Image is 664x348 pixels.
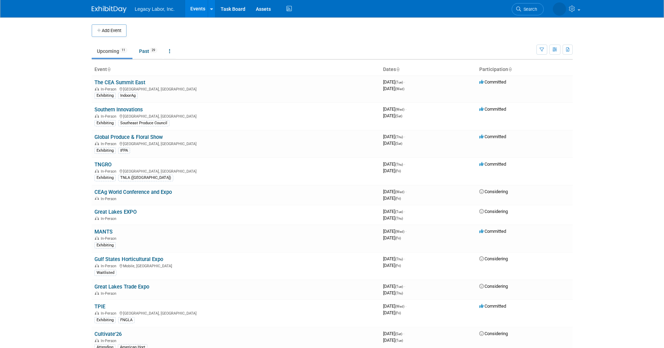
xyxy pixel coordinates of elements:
img: In-Person Event [95,142,99,145]
img: Taylor Williams [553,2,566,16]
span: [DATE] [383,189,406,194]
span: - [405,106,406,112]
span: (Thu) [395,163,403,166]
span: Considering [479,189,508,194]
span: (Tue) [395,80,403,84]
div: Exhibiting [94,317,116,323]
span: (Wed) [395,230,404,234]
span: - [405,229,406,234]
img: ExhibitDay [92,6,127,13]
div: Mobile, [GEOGRAPHIC_DATA] [94,263,377,268]
div: Waitlisted [94,270,116,276]
span: (Sat) [395,332,402,336]
span: [DATE] [383,229,406,234]
a: TPIE [94,303,105,310]
th: Dates [380,64,476,76]
span: In-Person [101,311,119,316]
span: - [404,284,405,289]
span: (Tue) [395,210,403,214]
span: (Wed) [395,190,404,194]
span: - [405,303,406,309]
div: Exhibiting [94,120,116,126]
th: Participation [476,64,573,76]
div: Exhibiting [94,148,116,154]
span: In-Person [101,142,119,146]
span: [DATE] [383,79,405,85]
span: [DATE] [383,209,405,214]
img: In-Person Event [95,236,99,240]
span: In-Person [101,264,119,268]
div: [GEOGRAPHIC_DATA], [GEOGRAPHIC_DATA] [94,113,377,119]
span: Committed [479,106,506,112]
span: [DATE] [383,235,401,240]
div: [GEOGRAPHIC_DATA], [GEOGRAPHIC_DATA] [94,141,377,146]
span: (Fri) [395,236,401,240]
a: Great Lakes Trade Expo [94,284,149,290]
span: Considering [479,331,508,336]
a: MANTS [94,229,113,235]
span: [DATE] [383,196,401,201]
img: In-Person Event [95,339,99,342]
img: In-Person Event [95,114,99,118]
div: [GEOGRAPHIC_DATA], [GEOGRAPHIC_DATA] [94,86,377,92]
span: (Fri) [395,311,401,315]
span: Committed [479,161,506,167]
span: - [404,161,405,167]
div: IFPA [118,148,130,154]
span: (Fri) [395,169,401,173]
span: In-Person [101,291,119,296]
span: In-Person [101,87,119,92]
img: In-Person Event [95,291,99,295]
span: (Thu) [395,135,403,139]
span: 29 [150,48,157,53]
a: Past29 [134,45,162,58]
a: TNGRO [94,161,112,168]
span: (Sat) [395,142,402,145]
span: [DATE] [383,106,406,112]
span: [DATE] [383,215,403,221]
span: - [404,134,405,139]
span: - [404,209,405,214]
div: Exhibiting [94,93,116,99]
span: [DATE] [383,290,403,295]
div: Exhibiting [94,175,116,181]
span: [DATE] [383,134,405,139]
span: Considering [479,209,508,214]
div: Exhibiting [94,242,116,248]
span: Committed [479,134,506,139]
span: [DATE] [383,161,405,167]
span: Considering [479,284,508,289]
span: Legacy Labor, Inc. [135,6,175,12]
span: (Wed) [395,87,404,91]
a: Cultivate'26 [94,331,122,337]
span: In-Person [101,114,119,119]
span: Considering [479,256,508,261]
img: In-Person Event [95,197,99,200]
span: [DATE] [383,86,404,91]
a: Global Produce & Floral Show [94,134,163,140]
div: TNLA ([GEOGRAPHIC_DATA]) [118,175,173,181]
img: In-Person Event [95,216,99,220]
a: Great Lakes EXPO [94,209,137,215]
span: [DATE] [383,168,401,173]
span: In-Person [101,197,119,201]
span: (Thu) [395,216,403,220]
a: Sort by Start Date [396,66,399,72]
span: Search [521,7,537,12]
a: The CEA Summit East [94,79,145,86]
span: (Wed) [395,304,404,308]
span: (Thu) [395,257,403,261]
span: Committed [479,79,506,85]
span: (Fri) [395,197,401,200]
span: [DATE] [383,331,404,336]
span: (Fri) [395,264,401,268]
span: (Tue) [395,339,403,342]
div: Southeast Produce Council [118,120,169,126]
th: Event [92,64,380,76]
span: In-Person [101,236,119,241]
span: Committed [479,229,506,234]
span: - [404,256,405,261]
span: In-Person [101,169,119,174]
span: [DATE] [383,256,405,261]
span: [DATE] [383,141,402,146]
